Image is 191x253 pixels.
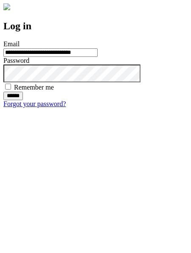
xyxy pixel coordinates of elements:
[3,40,20,48] label: Email
[3,100,66,107] a: Forgot your password?
[14,84,54,91] label: Remember me
[3,57,29,64] label: Password
[3,3,10,10] img: logo-4e3dc11c47720685a147b03b5a06dd966a58ff35d612b21f08c02c0306f2b779.png
[3,20,188,32] h2: Log in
